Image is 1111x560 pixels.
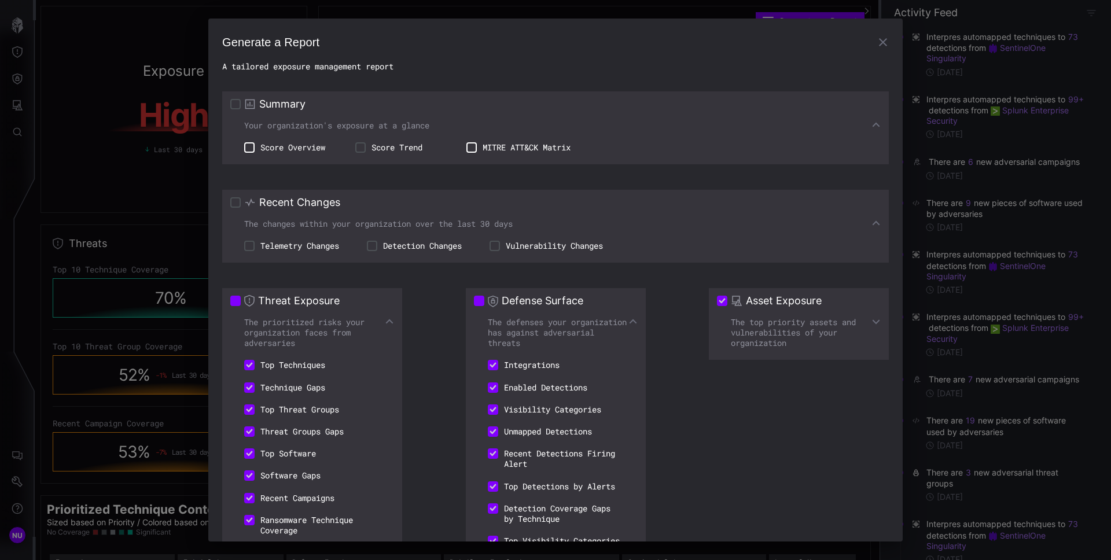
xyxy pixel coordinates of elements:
h2: A tailored exposure management report [222,61,889,72]
li: Recent Detections Firing Alert [474,443,638,475]
h3: Defense Surface [502,294,583,308]
li: Enabled Detections [474,377,601,399]
h3: Asset Exposure [746,294,822,308]
h3: Recent Changes [259,196,340,209]
li: Ransomware Technique Coverage [230,509,394,541]
li: Unmapped Detections [474,421,606,443]
li: Detection Coverage Gaps by Technique [474,498,638,530]
li: Top Techniques [230,354,341,376]
div: The changes within your organization over the last 30 days [230,219,881,229]
li: MITRE ATT&CK Matrix [453,137,584,159]
li: Technique Gaps [230,377,341,399]
div: The defenses your organization has against adversarial threats [474,317,638,348]
li: Top Visibility Categories [474,530,634,552]
div: Your organization's exposure at a glance [230,120,881,131]
li: Software Gaps [230,465,341,487]
h3: Threat Exposure [258,294,340,308]
h2: Generate a Report [222,32,889,52]
li: Score Trend [341,137,453,159]
h3: Summary [259,97,306,111]
li: Recent Campaigns [230,487,348,509]
li: Integrations [474,354,585,376]
li: Score Overview [230,137,341,159]
li: Telemetry Changes [230,235,353,257]
li: Detection Changes [353,235,476,257]
li: Visibility Categories [474,399,615,421]
div: The top priority assets and vulnerabilities of your organization [717,317,881,348]
li: Top Detections by Alerts [474,476,629,498]
li: Top Threat Groups [230,399,353,421]
li: Top Software [230,443,341,465]
div: The prioritized risks your organization faces from adversaries [230,317,394,348]
li: Vulnerability Changes [476,235,617,257]
li: Threat Groups Gaps [230,421,358,443]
